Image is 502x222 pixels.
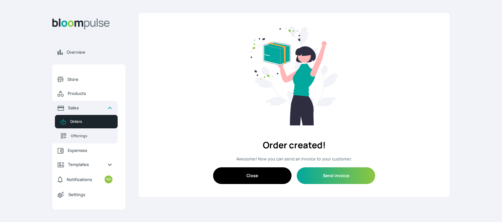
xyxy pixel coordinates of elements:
[68,147,112,154] span: Expenses
[52,101,118,115] a: Sales
[105,176,112,183] small: 165
[251,26,338,125] img: happy.svg
[67,76,112,83] span: Store
[52,18,110,29] img: Bloom Logo
[52,45,125,59] a: Overview
[52,143,118,157] a: Expenses
[231,156,357,162] p: Awesome! Now you can send an invoice to your customer.
[52,187,118,202] a: Settings
[52,72,118,86] a: Store
[52,157,118,172] a: Templates
[68,105,102,111] span: Sales
[297,167,375,184] button: Send invoice
[67,176,92,183] span: Notifications
[55,128,118,143] a: Offerings
[67,49,120,55] span: Overview
[52,13,125,214] aside: Sidebar
[55,115,118,128] a: Orders
[52,172,118,187] a: Notifications165
[52,86,118,101] a: Products
[68,192,112,198] span: Settings
[263,125,326,156] h2: Order created!
[68,161,102,168] span: Templates
[213,167,292,184] button: Close
[71,133,112,139] span: Offerings
[68,90,112,97] span: Products
[70,119,112,124] span: Orders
